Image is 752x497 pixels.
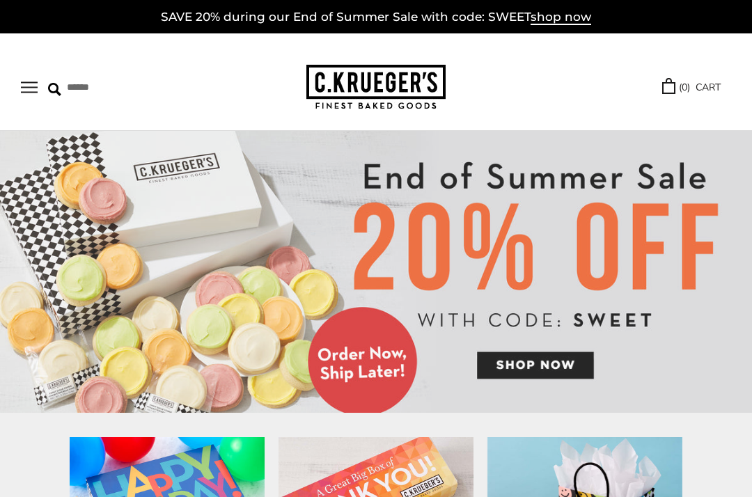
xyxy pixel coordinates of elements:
[662,79,721,95] a: (0) CART
[531,10,591,25] span: shop now
[21,81,38,93] button: Open navigation
[161,10,591,25] a: SAVE 20% during our End of Summer Sale with code: SWEETshop now
[306,65,446,110] img: C.KRUEGER'S
[48,77,191,98] input: Search
[48,83,61,96] img: Search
